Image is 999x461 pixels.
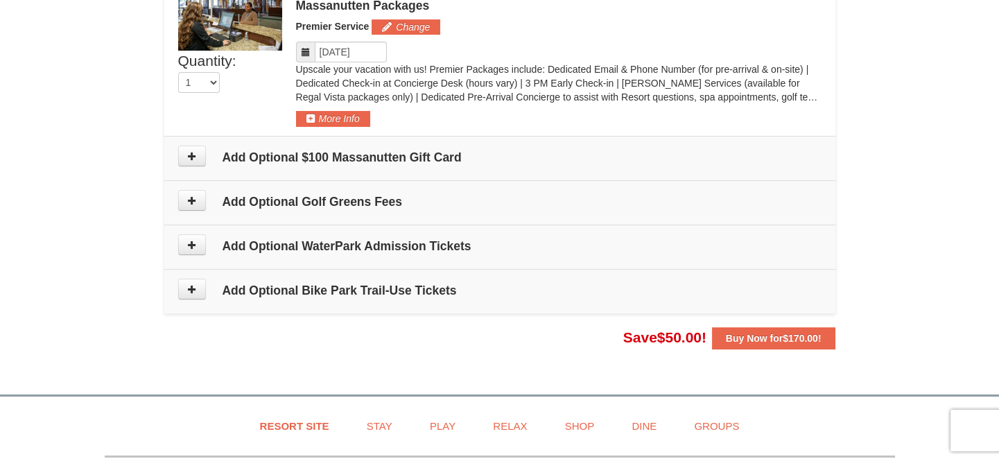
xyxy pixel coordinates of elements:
h4: Add Optional WaterPark Admission Tickets [178,239,822,253]
p: Upscale your vacation with us! Premier Packages include: Dedicated Email & Phone Number (for pre-... [296,62,822,104]
a: Play [412,410,473,442]
span: $50.00 [657,329,702,345]
button: Buy Now for$170.00! [712,327,835,349]
button: More Info [296,111,370,126]
a: Resort Site [243,410,347,442]
button: Change [372,19,440,35]
a: Relax [476,410,544,442]
span: Premier Service [296,21,370,32]
span: Quantity: [178,53,236,69]
h4: Add Optional $100 Massanutten Gift Card [178,150,822,164]
span: Save ! [623,329,706,345]
a: Shop [548,410,612,442]
a: Dine [614,410,674,442]
a: Groups [677,410,756,442]
h4: Add Optional Bike Park Trail-Use Tickets [178,284,822,297]
strong: Buy Now for ! [726,333,822,344]
span: $170.00 [783,333,818,344]
h4: Add Optional Golf Greens Fees [178,195,822,209]
a: Stay [349,410,410,442]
